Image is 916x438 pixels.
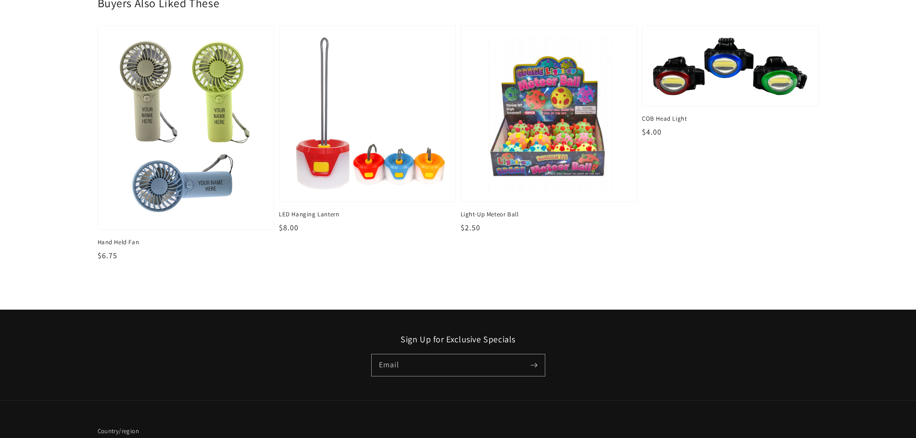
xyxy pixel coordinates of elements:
button: Subscribe [524,354,545,375]
h2: Sign Up for Exclusive Specials [98,334,819,345]
a: Light-Up Meteor Ball Light-Up Meteor Ball $2.50 [461,25,638,234]
span: COB Head Light [642,114,819,123]
a: COB Head LightCOB Head Light COB Head Light $4.00 [642,25,819,138]
span: $6.75 [98,250,117,261]
h2: Country/region [98,426,204,436]
span: $8.00 [279,223,299,233]
span: LED Hanging Lantern [279,210,456,219]
span: Hand Held Fan [98,238,275,247]
span: $4.00 [642,127,662,137]
img: Light-Up Meteor Ball [471,36,627,192]
span: $2.50 [461,223,480,233]
a: LED Hanging LanternLED Hanging Lantern LED Hanging Lantern $8.00 [279,25,456,234]
a: Hand Held FanHand Held Fan Hand Held Fan $6.75 [98,25,275,262]
span: Light-Up Meteor Ball [461,210,638,219]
